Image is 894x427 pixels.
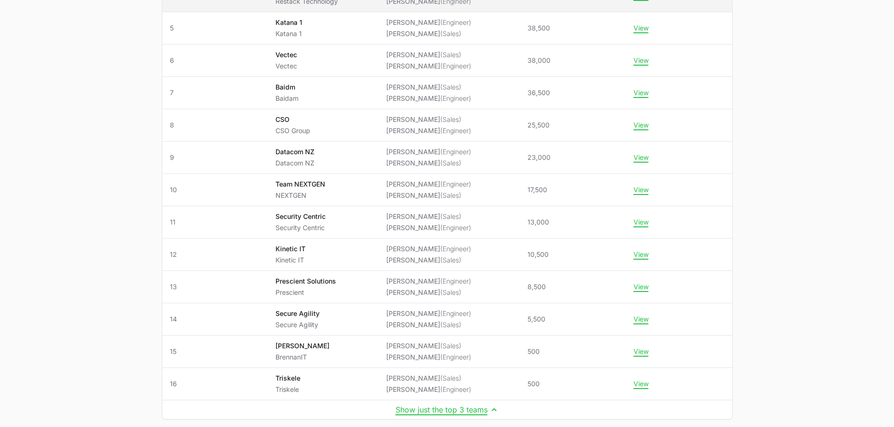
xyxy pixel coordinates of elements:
[275,191,325,200] p: NEXTGEN
[440,148,471,156] span: (Engineer)
[275,94,298,103] p: Baidam
[527,379,540,389] span: 500
[440,30,461,37] span: (Sales)
[527,88,550,97] span: 36,500
[440,288,461,296] span: (Sales)
[275,223,326,232] p: Security Centric
[440,62,471,70] span: (Engineer)
[275,288,336,297] p: Prescient
[386,352,471,362] li: [PERSON_NAME]
[440,256,461,264] span: (Sales)
[170,282,261,292] span: 13
[386,255,471,265] li: [PERSON_NAME]
[386,212,471,221] li: [PERSON_NAME]
[440,83,461,91] span: (Sales)
[386,244,471,254] li: [PERSON_NAME]
[386,374,471,383] li: [PERSON_NAME]
[386,82,471,92] li: [PERSON_NAME]
[527,282,546,292] span: 8,500
[170,88,261,97] span: 7
[440,51,461,59] span: (Sales)
[634,56,649,65] button: View
[386,180,471,189] li: [PERSON_NAME]
[275,82,298,92] p: Baidm
[386,50,471,60] li: [PERSON_NAME]
[386,29,471,38] li: [PERSON_NAME]
[275,180,325,189] p: Team NEXTGEN
[440,94,471,102] span: (Engineer)
[386,385,471,394] li: [PERSON_NAME]
[634,283,649,291] button: View
[275,320,320,330] p: Secure Agility
[440,159,461,167] span: (Sales)
[527,347,540,356] span: 500
[275,50,297,60] p: Vectec
[386,147,471,157] li: [PERSON_NAME]
[634,347,649,356] button: View
[275,309,320,318] p: Secure Agility
[386,288,471,297] li: [PERSON_NAME]
[386,341,471,351] li: [PERSON_NAME]
[634,89,649,97] button: View
[527,217,549,227] span: 13,000
[440,309,471,317] span: (Engineer)
[634,121,649,129] button: View
[275,244,306,254] p: Kinetic IT
[386,18,471,27] li: [PERSON_NAME]
[634,218,649,226] button: View
[275,115,310,124] p: CSO
[440,127,471,135] span: (Engineer)
[386,191,471,200] li: [PERSON_NAME]
[396,405,499,414] button: Show just the top 3 teams
[527,250,549,259] span: 10,500
[634,380,649,388] button: View
[170,56,261,65] span: 6
[386,115,471,124] li: [PERSON_NAME]
[386,309,471,318] li: [PERSON_NAME]
[634,315,649,323] button: View
[170,250,261,259] span: 12
[275,341,329,351] p: [PERSON_NAME]
[386,61,471,71] li: [PERSON_NAME]
[634,250,649,259] button: View
[275,352,329,362] p: BrennanIT
[275,385,300,394] p: Triskele
[440,245,471,253] span: (Engineer)
[634,24,649,32] button: View
[170,185,261,195] span: 10
[170,347,261,356] span: 15
[386,277,471,286] li: [PERSON_NAME]
[440,353,471,361] span: (Engineer)
[634,186,649,194] button: View
[527,56,550,65] span: 38,000
[440,342,461,350] span: (Sales)
[527,153,550,162] span: 23,000
[170,120,261,130] span: 8
[440,115,461,123] span: (Sales)
[440,18,471,26] span: (Engineer)
[170,153,261,162] span: 9
[440,224,471,232] span: (Engineer)
[527,120,550,130] span: 25,500
[527,185,547,195] span: 17,500
[275,61,297,71] p: Vectec
[386,126,471,135] li: [PERSON_NAME]
[386,94,471,103] li: [PERSON_NAME]
[275,374,300,383] p: Triskele
[275,29,302,38] p: Katana 1
[170,23,261,33] span: 5
[275,255,306,265] p: Kinetic IT
[440,374,461,382] span: (Sales)
[527,315,545,324] span: 5,500
[275,18,302,27] p: Katana 1
[527,23,550,33] span: 38,500
[275,147,314,157] p: Datacom NZ
[170,379,261,389] span: 16
[386,223,471,232] li: [PERSON_NAME]
[440,321,461,329] span: (Sales)
[386,158,471,168] li: [PERSON_NAME]
[634,153,649,162] button: View
[275,158,314,168] p: Datacom NZ
[440,277,471,285] span: (Engineer)
[275,212,326,221] p: Security Centric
